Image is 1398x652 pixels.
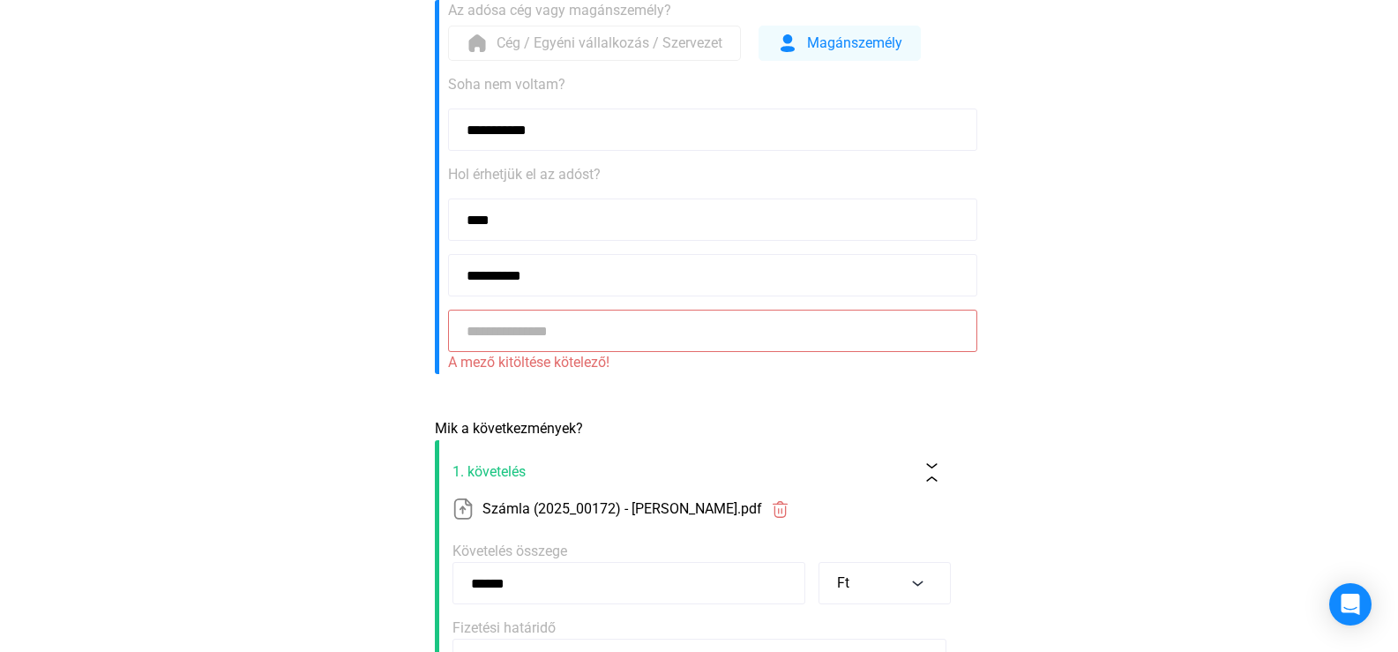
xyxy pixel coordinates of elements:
[448,166,601,183] font: Hol érhetjük el az adóst?
[914,453,951,491] button: összeomlás
[448,354,609,371] font: A mező kitöltése kötelező!
[482,500,762,517] font: Számla (2025_00172) - [PERSON_NAME].pdf
[1329,583,1372,626] div: Intercom Messenger megnyitása
[435,420,583,437] font: Mik a következmények?
[497,34,722,51] font: Cég / Egyéni vállalkozás / Szervezet
[452,498,474,520] img: feltöltendő papír
[452,543,567,559] font: Követelés összege
[448,2,671,19] font: Az adósa cég vagy magánszemély?
[762,491,799,528] button: szemétvörös
[448,26,741,61] button: form-orgCég / Egyéni vállalkozás / Szervezet
[923,463,941,482] img: összeomlás
[759,26,921,61] button: form-indMagánszemély
[452,463,526,480] font: 1. követelés
[452,619,556,636] font: Fizetési határidő
[777,33,798,54] img: form-ind
[448,76,565,93] font: Soha nem voltam?
[771,500,789,519] img: szemétvörös
[807,34,902,51] font: Magánszemély
[837,574,849,591] font: Ft
[467,33,488,54] img: form-org
[819,562,951,604] button: Ft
